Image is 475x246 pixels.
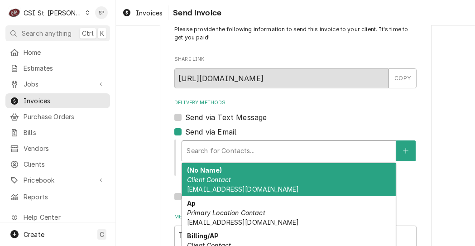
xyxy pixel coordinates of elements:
span: Vendors [24,144,106,153]
button: Create New Contact [396,140,415,161]
span: Send Invoice [170,7,221,19]
p: Please provide the following information to send this invoice to your client. It's time to get yo... [174,25,417,42]
button: COPY [389,68,417,88]
em: Client Contact [187,176,231,183]
a: Estimates [5,61,110,76]
label: Send via Text Message [185,112,267,123]
div: SP [95,6,108,19]
a: Home [5,45,110,60]
a: Go to Pricebook [5,173,110,188]
a: Vendors [5,141,110,156]
span: Help Center [24,212,105,222]
label: Share Link [174,56,417,63]
strong: Billing/AP [187,232,219,240]
span: Home [24,48,106,57]
span: Invoices [24,96,106,106]
span: Reports [24,192,106,202]
a: Reports [5,189,110,204]
span: [EMAIL_ADDRESS][DOMAIN_NAME] [187,185,299,193]
span: Ctrl [82,29,94,38]
a: Clients [5,157,110,172]
a: Invoices [119,5,166,20]
span: Purchase Orders [24,112,106,121]
span: Bills [24,128,106,137]
label: Delivery Methods [174,99,417,106]
span: Invoices [136,8,163,18]
div: Shelley Politte's Avatar [95,6,108,19]
span: C [100,230,104,239]
span: Clients [24,159,106,169]
span: K [100,29,104,38]
a: Invoices [5,93,110,108]
span: [EMAIL_ADDRESS][DOMAIN_NAME] [187,218,299,226]
label: Send via Email [185,126,236,137]
a: Purchase Orders [5,109,110,124]
span: Jobs [24,79,92,89]
span: Pricebook [24,175,92,185]
em: Primary Location Contact [187,209,265,217]
div: C [8,6,21,19]
svg: Create New Contact [403,148,408,154]
strong: Ap [187,199,196,207]
button: Search anythingCtrlK [5,25,110,41]
label: Message to Client [174,213,417,221]
div: CSI St. Louis's Avatar [8,6,21,19]
span: Create [24,231,44,238]
span: Estimates [24,63,106,73]
span: Search anything [22,29,72,38]
div: Delivery Methods [174,99,417,202]
strong: (No Name) [187,166,222,174]
a: Go to Jobs [5,77,110,92]
div: CSI St. [PERSON_NAME] [24,8,82,18]
div: Share Link [174,56,417,88]
a: Bills [5,125,110,140]
a: Go to Help Center [5,210,110,225]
